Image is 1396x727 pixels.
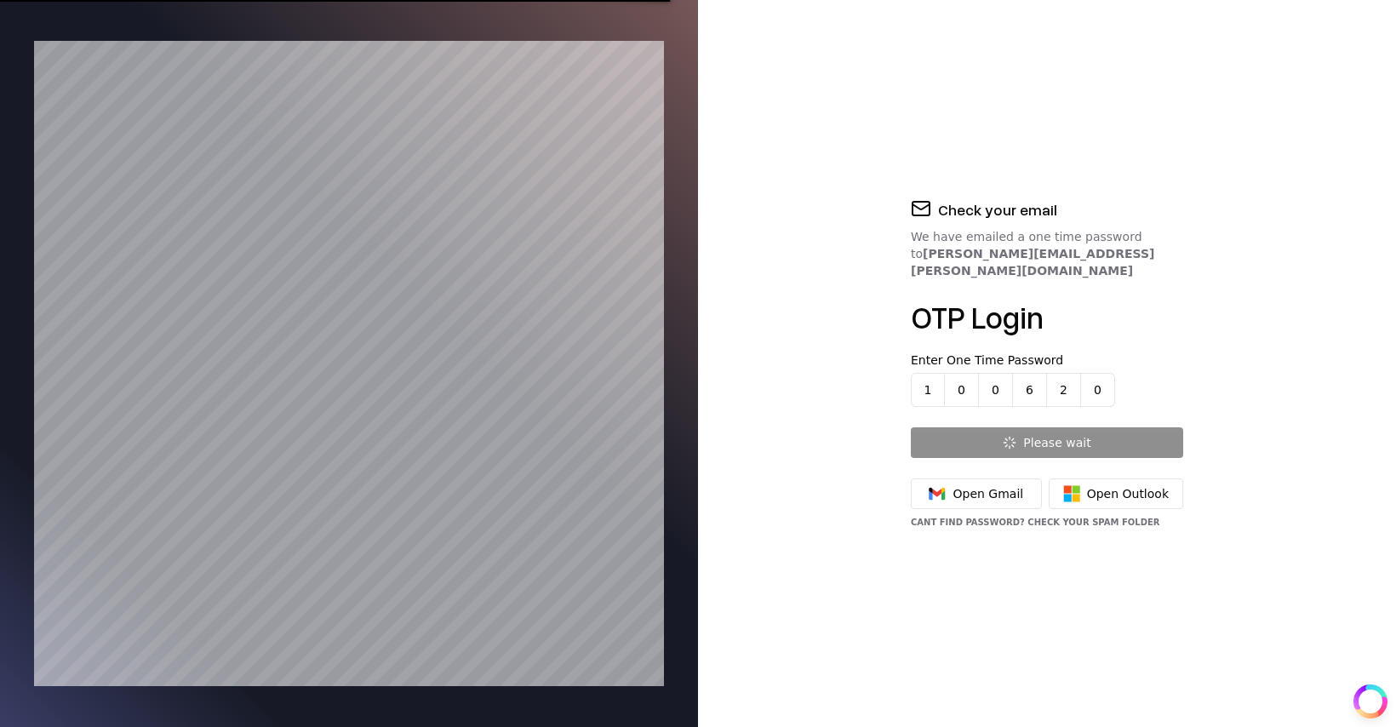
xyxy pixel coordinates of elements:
[938,198,1057,221] h2: Check your email
[911,300,1183,334] h1: OTP Login
[911,478,1042,509] button: Open Gmail
[1049,478,1183,509] button: Open Outlook
[911,247,1154,278] b: [PERSON_NAME][EMAIL_ADDRESS][PERSON_NAME][DOMAIN_NAME]
[911,516,1183,530] div: Cant find password? check your spam folder
[911,228,1183,279] div: We have emailed a one time password to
